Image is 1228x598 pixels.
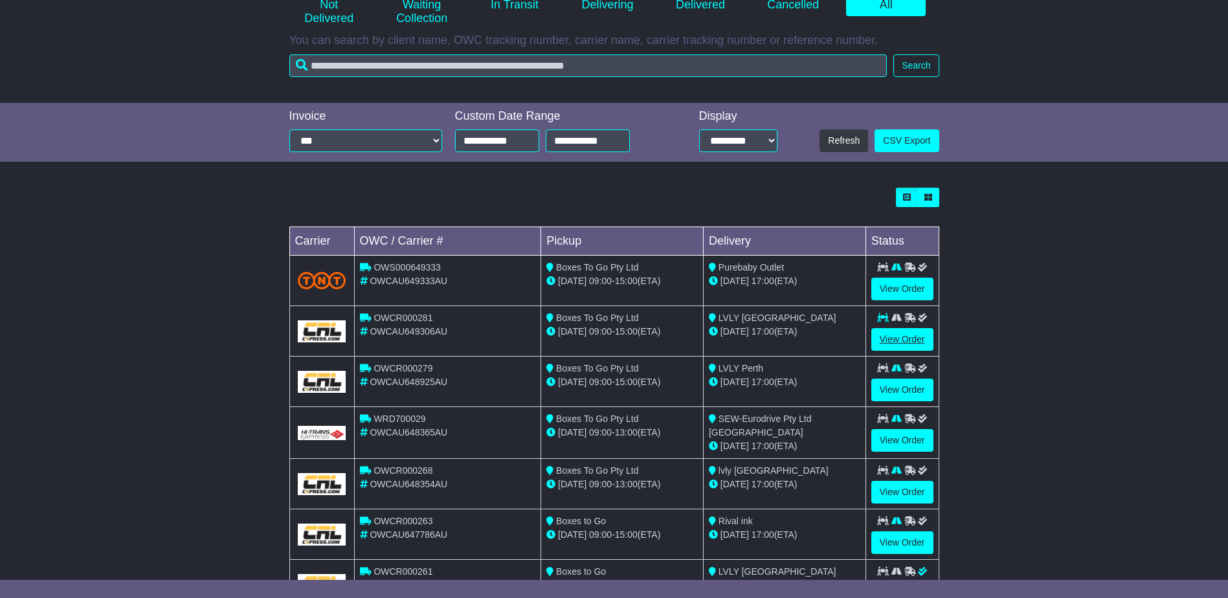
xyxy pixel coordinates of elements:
span: [DATE] [558,479,586,489]
a: CSV Export [875,129,939,152]
span: 17:00 [752,377,774,387]
span: 09:00 [589,529,612,540]
div: Custom Date Range [455,109,663,124]
span: lvly [GEOGRAPHIC_DATA] [719,465,829,476]
span: LVLY [GEOGRAPHIC_DATA] [719,313,836,323]
span: 17:00 [752,441,774,451]
span: [DATE] [720,441,749,451]
img: GetCarrierServiceLogo [298,320,346,342]
span: Purebaby Outlet [719,262,784,272]
span: [DATE] [558,529,586,540]
span: 09:00 [589,377,612,387]
span: [DATE] [720,276,749,286]
button: Refresh [820,129,868,152]
img: GetCarrierServiceLogo [298,371,346,393]
img: GetCarrierServiceLogo [298,473,346,495]
div: (ETA) [709,528,860,542]
td: Delivery [703,227,865,256]
button: Search [893,54,939,77]
a: View Order [871,379,933,401]
span: 13:00 [615,479,638,489]
span: [DATE] [558,276,586,286]
span: OWCAU648354AU [370,479,447,489]
td: Status [865,227,939,256]
div: (ETA) [709,478,860,491]
span: 17:00 [752,326,774,337]
span: OWCR000279 [374,363,432,373]
span: Boxes To Go Pty Ltd [556,262,638,272]
img: GetCarrierServiceLogo [298,426,346,440]
span: OWCAU649333AU [370,276,447,286]
span: [DATE] [720,377,749,387]
span: WRD700029 [374,414,425,424]
span: 09:00 [589,326,612,337]
span: [DATE] [720,479,749,489]
span: 17:00 [752,479,774,489]
td: Carrier [289,227,354,256]
span: Boxes to Go [556,516,606,526]
span: [DATE] [720,529,749,540]
span: 17:00 [752,276,774,286]
span: 15:00 [615,326,638,337]
img: GetCarrierServiceLogo [298,574,346,596]
p: You can search by client name, OWC tracking number, carrier name, carrier tracking number or refe... [289,34,939,48]
span: OWCR000261 [374,566,432,577]
span: LVLY [GEOGRAPHIC_DATA] [719,566,836,577]
a: View Order [871,531,933,554]
a: View Order [871,481,933,504]
a: View Order [871,429,933,452]
span: Boxes To Go Pty Ltd [556,465,638,476]
span: Boxes to Go [556,566,606,577]
div: Invoice [289,109,442,124]
a: View Order [871,278,933,300]
span: Rival ink [719,516,753,526]
td: OWC / Carrier # [354,227,541,256]
span: OWCR000281 [374,313,432,323]
a: View Order [871,328,933,351]
img: TNT_Domestic.png [298,272,346,289]
span: 15:00 [615,276,638,286]
span: Boxes To Go Pty Ltd [556,313,638,323]
span: Boxes To Go Pty Ltd [556,414,638,424]
div: (ETA) [709,375,860,389]
div: - (ETA) [546,274,698,288]
div: - (ETA) [546,375,698,389]
span: 09:00 [589,276,612,286]
div: - (ETA) [546,478,698,491]
span: [DATE] [558,326,586,337]
span: SEW-Eurodrive Pty Ltd [GEOGRAPHIC_DATA] [709,414,812,437]
span: 09:00 [589,427,612,437]
span: [DATE] [720,326,749,337]
div: (ETA) [709,325,860,338]
div: - (ETA) [546,426,698,439]
div: (ETA) [709,274,860,288]
span: OWCR000268 [374,465,432,476]
div: - (ETA) [546,528,698,542]
span: OWCAU648365AU [370,427,447,437]
div: - (ETA) [546,325,698,338]
img: GetCarrierServiceLogo [298,524,346,546]
div: (ETA) [709,439,860,453]
span: LVLY Perth [719,363,763,373]
span: Boxes To Go Pty Ltd [556,363,638,373]
td: Pickup [541,227,704,256]
span: OWCR000263 [374,516,432,526]
span: OWCAU648925AU [370,377,447,387]
span: OWS000649333 [374,262,441,272]
span: 09:00 [589,479,612,489]
div: (ETA) [709,579,860,592]
span: [DATE] [558,427,586,437]
span: [DATE] [558,377,586,387]
span: OWCAU649306AU [370,326,447,337]
div: - (ETA) [546,579,698,592]
span: 15:00 [615,377,638,387]
div: Display [699,109,777,124]
span: OWCAU647786AU [370,529,447,540]
span: 15:00 [615,529,638,540]
span: 13:00 [615,427,638,437]
span: 17:00 [752,529,774,540]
